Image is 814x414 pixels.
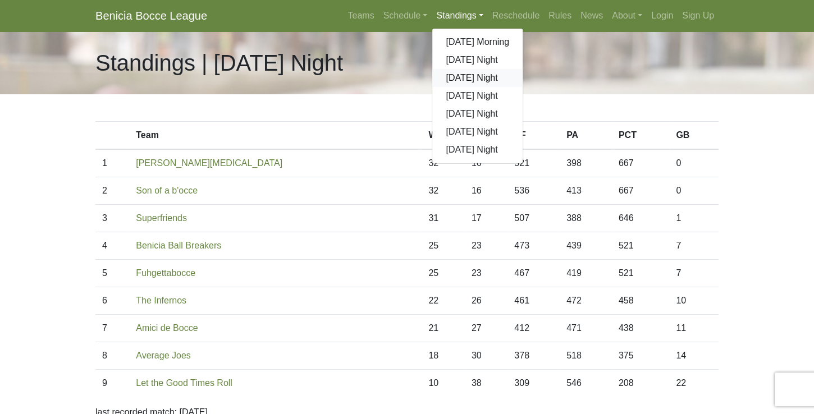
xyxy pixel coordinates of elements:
td: 22 [669,370,719,397]
td: 23 [465,232,507,260]
th: PA [560,122,612,150]
a: [DATE] Night [432,123,523,141]
td: 546 [560,370,612,397]
td: 2 [95,177,129,205]
td: 11 [669,315,719,342]
td: 18 [422,342,464,370]
th: PCT [612,122,669,150]
td: 398 [560,149,612,177]
td: 467 [507,260,560,287]
td: 10 [422,370,464,397]
td: 458 [612,287,669,315]
td: 16 [465,177,507,205]
td: 438 [612,315,669,342]
td: 25 [422,260,464,287]
td: 1 [669,205,719,232]
td: 309 [507,370,560,397]
a: [PERSON_NAME][MEDICAL_DATA] [136,158,282,168]
td: 667 [612,177,669,205]
div: Standings [432,28,523,164]
a: Schedule [379,4,432,27]
td: 17 [465,205,507,232]
td: 1 [95,149,129,177]
a: About [607,4,647,27]
td: 471 [560,315,612,342]
a: Fuhgettabocce [136,268,195,278]
th: PF [507,122,560,150]
td: 412 [507,315,560,342]
td: 646 [612,205,669,232]
a: [DATE] Night [432,141,523,159]
a: Teams [343,4,378,27]
td: 521 [507,149,560,177]
td: 26 [465,287,507,315]
td: 21 [422,315,464,342]
a: Rules [544,4,576,27]
td: 413 [560,177,612,205]
td: 25 [422,232,464,260]
a: The Infernos [136,296,186,305]
a: News [576,4,607,27]
td: 7 [95,315,129,342]
td: 27 [465,315,507,342]
td: 10 [669,287,719,315]
td: 0 [669,149,719,177]
a: Superfriends [136,213,187,223]
td: 3 [95,205,129,232]
td: 7 [669,232,719,260]
a: Login [647,4,678,27]
a: Standings [432,4,487,27]
td: 439 [560,232,612,260]
td: 0 [669,177,719,205]
td: 5 [95,260,129,287]
a: Amici de Bocce [136,323,198,333]
a: Average Joes [136,351,191,360]
td: 521 [612,232,669,260]
td: 14 [669,342,719,370]
td: 518 [560,342,612,370]
a: Reschedule [488,4,545,27]
td: 9 [95,370,129,397]
td: 375 [612,342,669,370]
td: 473 [507,232,560,260]
h1: Standings | [DATE] Night [95,49,343,76]
a: [DATE] Morning [432,33,523,51]
td: 8 [95,342,129,370]
td: 4 [95,232,129,260]
td: 521 [612,260,669,287]
th: W [422,122,464,150]
th: Team [129,122,422,150]
td: 472 [560,287,612,315]
th: GB [669,122,719,150]
td: 32 [422,149,464,177]
td: 536 [507,177,560,205]
a: [DATE] Night [432,51,523,69]
a: Sign Up [678,4,719,27]
td: 31 [422,205,464,232]
td: 378 [507,342,560,370]
td: 388 [560,205,612,232]
a: Let the Good Times Roll [136,378,232,388]
a: Son of a b'occe [136,186,198,195]
td: 7 [669,260,719,287]
td: 507 [507,205,560,232]
a: Benicia Ball Breakers [136,241,221,250]
td: 667 [612,149,669,177]
a: [DATE] Night [432,105,523,123]
td: 6 [95,287,129,315]
a: Benicia Bocce League [95,4,207,27]
a: [DATE] Night [432,87,523,105]
td: 208 [612,370,669,397]
a: [DATE] Night [432,69,523,87]
td: 32 [422,177,464,205]
td: 419 [560,260,612,287]
td: 461 [507,287,560,315]
td: 23 [465,260,507,287]
td: 38 [465,370,507,397]
td: 22 [422,287,464,315]
td: 30 [465,342,507,370]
